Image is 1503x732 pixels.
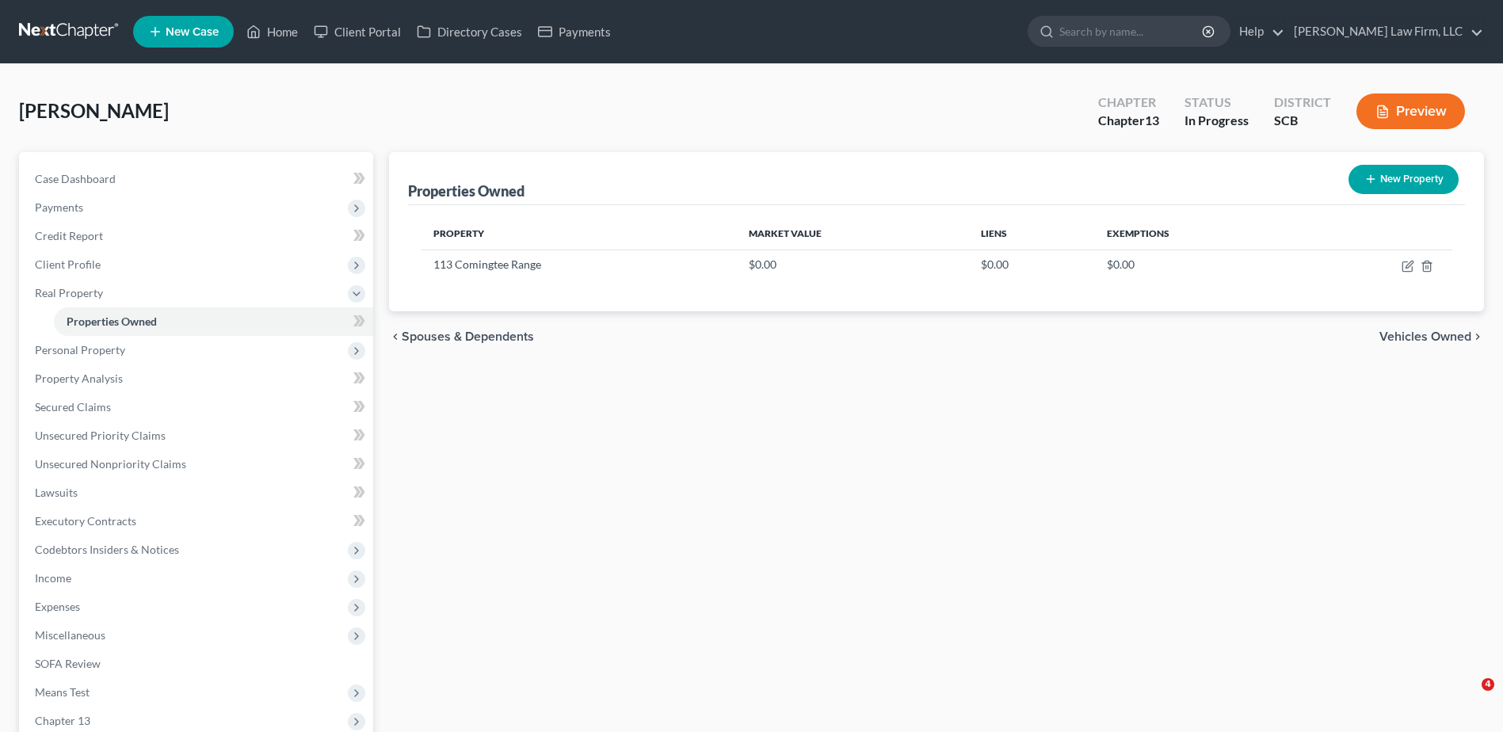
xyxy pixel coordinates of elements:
button: chevron_left Spouses & Dependents [389,330,534,343]
a: Unsecured Nonpriority Claims [22,450,373,478]
span: Spouses & Dependents [402,330,534,343]
iframe: Intercom live chat [1449,678,1487,716]
div: SCB [1274,112,1331,130]
span: 13 [1145,112,1159,128]
span: Credit Report [35,229,103,242]
button: Vehicles Owned chevron_right [1379,330,1484,343]
a: [PERSON_NAME] Law Firm, LLC [1286,17,1483,46]
a: Secured Claims [22,393,373,421]
span: Real Property [35,286,103,299]
a: Properties Owned [54,307,373,336]
div: In Progress [1184,112,1249,130]
a: Client Portal [306,17,409,46]
button: New Property [1349,165,1459,194]
a: Unsecured Priority Claims [22,421,373,450]
span: Client Profile [35,257,101,271]
a: Property Analysis [22,364,373,393]
a: Payments [530,17,619,46]
th: Exemptions [1094,218,1303,250]
i: chevron_left [389,330,402,343]
span: Vehicles Owned [1379,330,1471,343]
span: Expenses [35,600,80,613]
span: [PERSON_NAME] [19,99,169,122]
i: chevron_right [1471,330,1484,343]
td: 113 Comingtee Range [421,250,736,280]
span: Properties Owned [67,315,157,328]
span: Secured Claims [35,400,111,414]
div: Properties Owned [408,181,525,200]
span: 4 [1482,678,1494,691]
div: Status [1184,93,1249,112]
div: District [1274,93,1331,112]
span: SOFA Review [35,657,101,670]
span: Payments [35,200,83,214]
span: Unsecured Priority Claims [35,429,166,442]
span: Means Test [35,685,90,699]
td: $0.00 [968,250,1094,280]
a: Home [238,17,306,46]
div: Chapter [1098,93,1159,112]
span: Personal Property [35,343,125,356]
span: New Case [166,26,219,38]
a: Case Dashboard [22,165,373,193]
th: Market Value [736,218,968,250]
a: Help [1231,17,1284,46]
span: Chapter 13 [35,714,90,727]
td: $0.00 [736,250,968,280]
span: Case Dashboard [35,172,116,185]
a: Directory Cases [409,17,530,46]
a: Executory Contracts [22,507,373,536]
span: Miscellaneous [35,628,105,642]
input: Search by name... [1059,17,1204,46]
div: Chapter [1098,112,1159,130]
th: Liens [968,218,1094,250]
span: Income [35,571,71,585]
a: Lawsuits [22,478,373,507]
td: $0.00 [1094,250,1303,280]
span: Executory Contracts [35,514,136,528]
span: Unsecured Nonpriority Claims [35,457,186,471]
span: Lawsuits [35,486,78,499]
span: Codebtors Insiders & Notices [35,543,179,556]
a: SOFA Review [22,650,373,678]
a: Credit Report [22,222,373,250]
button: Preview [1356,93,1465,129]
span: Property Analysis [35,372,123,385]
th: Property [421,218,736,250]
